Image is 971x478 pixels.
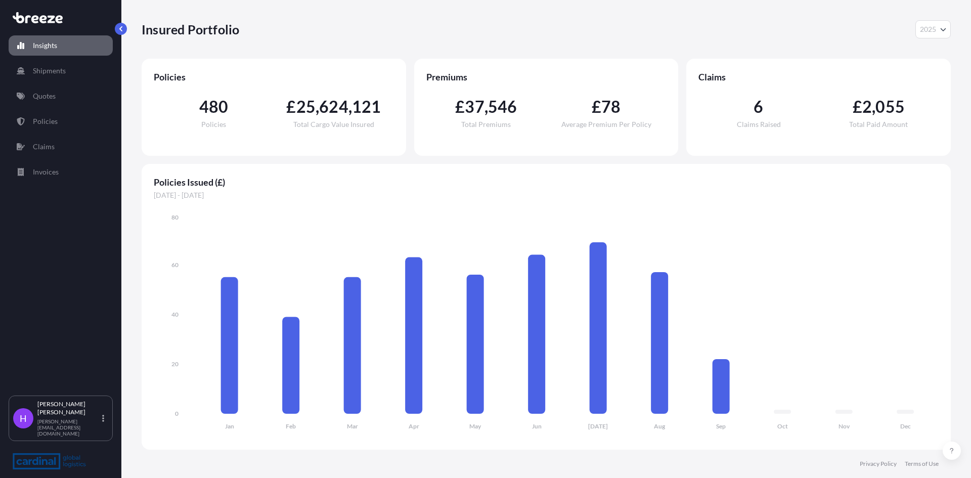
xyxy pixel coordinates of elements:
tspan: Nov [838,422,850,430]
span: Total Paid Amount [849,121,908,128]
span: 2 [862,99,872,115]
p: [PERSON_NAME][EMAIL_ADDRESS][DOMAIN_NAME] [37,418,100,437]
a: Invoices [9,162,113,182]
span: £ [286,99,296,115]
span: Policies Issued (£) [154,176,939,188]
span: , [316,99,319,115]
span: Policies [154,71,394,83]
span: 480 [199,99,229,115]
span: Claims Raised [737,121,781,128]
tspan: Oct [777,422,788,430]
span: 2025 [920,24,936,34]
a: Policies [9,111,113,132]
span: £ [455,99,465,115]
p: Insured Portfolio [142,21,239,37]
span: 624 [319,99,348,115]
span: 25 [296,99,316,115]
tspan: 40 [171,311,179,318]
a: Insights [9,35,113,56]
span: 546 [488,99,517,115]
span: £ [853,99,862,115]
span: Premiums [426,71,667,83]
span: 6 [754,99,763,115]
tspan: Apr [409,422,419,430]
tspan: Feb [286,422,296,430]
span: 78 [601,99,621,115]
span: 121 [352,99,381,115]
p: Policies [33,116,58,126]
span: H [20,413,27,423]
button: Year Selector [915,20,951,38]
span: 37 [465,99,484,115]
tspan: Mar [347,422,358,430]
p: Shipments [33,66,66,76]
tspan: Dec [900,422,911,430]
span: [DATE] - [DATE] [154,190,939,200]
a: Quotes [9,86,113,106]
span: , [484,99,488,115]
p: Insights [33,40,57,51]
tspan: Sep [716,422,726,430]
p: Claims [33,142,55,152]
tspan: May [469,422,481,430]
a: Privacy Policy [860,460,897,468]
tspan: Jan [225,422,234,430]
span: , [872,99,875,115]
p: Invoices [33,167,59,177]
span: Average Premium Per Policy [561,121,651,128]
p: Quotes [33,91,56,101]
a: Terms of Use [905,460,939,468]
span: 055 [875,99,905,115]
a: Shipments [9,61,113,81]
span: Claims [698,71,939,83]
span: Total Premiums [461,121,511,128]
span: Total Cargo Value Insured [293,121,374,128]
tspan: 60 [171,261,179,269]
tspan: Jun [532,422,542,430]
tspan: 0 [175,410,179,417]
span: £ [592,99,601,115]
span: , [348,99,352,115]
span: Policies [201,121,226,128]
p: [PERSON_NAME] [PERSON_NAME] [37,400,100,416]
img: organization-logo [13,453,86,469]
tspan: [DATE] [588,422,608,430]
tspan: 20 [171,360,179,368]
tspan: 80 [171,213,179,221]
tspan: Aug [654,422,666,430]
a: Claims [9,137,113,157]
